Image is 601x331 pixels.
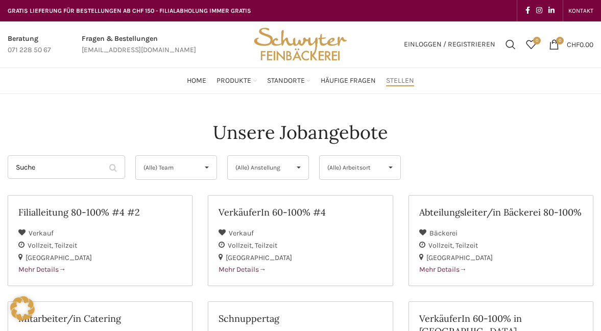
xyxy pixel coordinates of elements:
[321,70,376,91] a: Häufige Fragen
[235,156,284,179] span: (Alle) Anstellung
[289,156,308,179] span: ▾
[521,34,541,55] div: Meine Wunschliste
[219,206,382,219] h2: VerkäuferIn 60-100% #4
[8,7,251,14] span: GRATIS LIEFERUNG FÜR BESTELLUNGEN AB CHF 150 - FILIALABHOLUNG IMMER GRATIS
[208,195,393,286] a: VerkäuferIn 60-100% #4 Verkauf Vollzeit Teilzeit [GEOGRAPHIC_DATA] Mehr Details
[408,195,593,286] a: Abteilungsleiter/in Bäckerei 80-100% Bäckerei Vollzeit Teilzeit [GEOGRAPHIC_DATA] Mehr Details
[255,241,277,250] span: Teilzeit
[8,33,51,56] a: Infobox link
[250,21,350,67] img: Bäckerei Schwyter
[556,37,564,44] span: 0
[545,4,558,18] a: Linkedin social link
[18,206,182,219] h2: Filialleitung 80-100% #4 #2
[55,241,77,250] span: Teilzeit
[8,195,193,286] a: Filialleitung 80-100% #4 #2 Verkauf Vollzeit Teilzeit [GEOGRAPHIC_DATA] Mehr Details
[426,253,493,262] span: [GEOGRAPHIC_DATA]
[567,40,593,49] bdi: 0.00
[544,34,598,55] a: 0 CHF0.00
[500,34,521,55] a: Suchen
[187,76,206,86] span: Home
[18,312,182,325] h2: Mitarbeiter/in Catering
[429,229,458,238] span: Bäckerei
[419,206,583,219] h2: Abteilungsleiter/in Bäckerei 80-100%
[533,37,541,44] span: 0
[522,4,533,18] a: Facebook social link
[250,39,350,48] a: Site logo
[3,70,598,91] div: Main navigation
[226,253,292,262] span: [GEOGRAPHIC_DATA]
[8,155,125,179] input: Suche
[28,241,55,250] span: Vollzeit
[29,229,54,238] span: Verkauf
[386,70,414,91] a: Stellen
[521,34,541,55] a: 0
[82,33,196,56] a: Infobox link
[567,40,580,49] span: CHF
[219,265,266,274] span: Mehr Details
[428,241,455,250] span: Vollzeit
[187,70,206,91] a: Home
[229,229,254,238] span: Verkauf
[386,76,414,86] span: Stellen
[419,265,467,274] span: Mehr Details
[217,76,251,86] span: Produkte
[18,265,66,274] span: Mehr Details
[228,241,255,250] span: Vollzeit
[404,41,495,48] span: Einloggen / Registrieren
[321,76,376,86] span: Häufige Fragen
[213,120,388,145] h4: Unsere Jobangebote
[399,34,500,55] a: Einloggen / Registrieren
[217,70,257,91] a: Produkte
[327,156,376,179] span: (Alle) Arbeitsort
[267,70,310,91] a: Standorte
[568,7,593,14] span: KONTAKT
[568,1,593,21] a: KONTAKT
[563,1,598,21] div: Secondary navigation
[219,312,382,325] h2: Schnuppertag
[267,76,305,86] span: Standorte
[143,156,192,179] span: (Alle) Team
[197,156,217,179] span: ▾
[26,253,92,262] span: [GEOGRAPHIC_DATA]
[533,4,545,18] a: Instagram social link
[455,241,478,250] span: Teilzeit
[381,156,400,179] span: ▾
